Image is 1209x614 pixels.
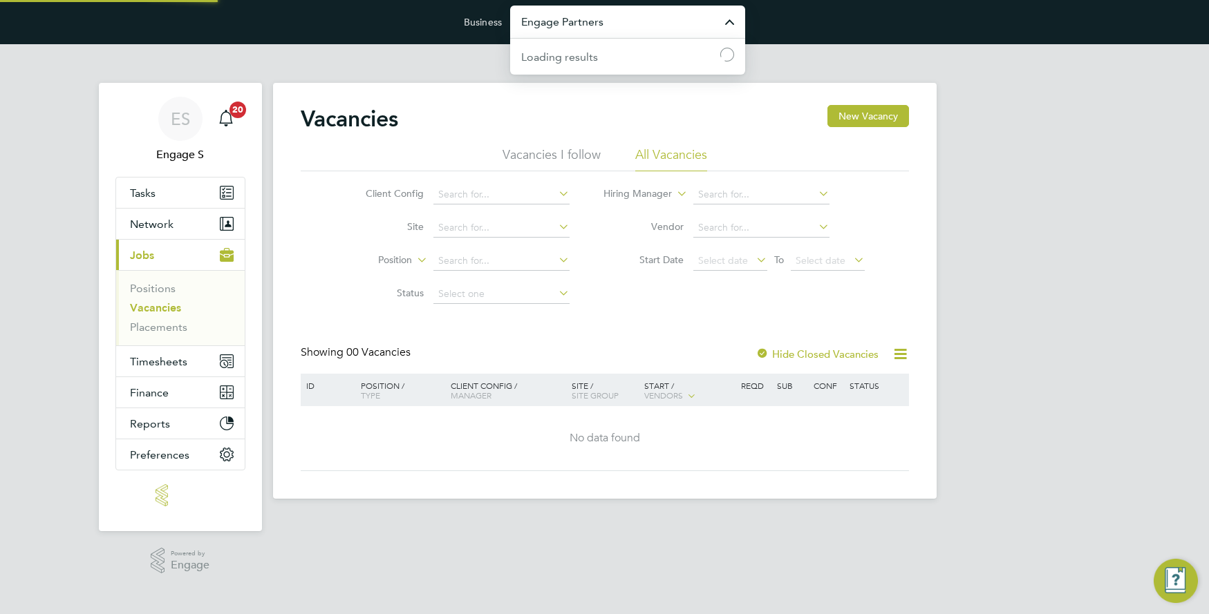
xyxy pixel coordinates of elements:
[604,220,684,233] label: Vendor
[433,285,570,304] input: Select one
[433,251,570,271] input: Search for...
[344,287,424,299] label: Status
[346,345,411,359] span: 00 Vacancies
[344,187,424,200] label: Client Config
[130,249,154,262] span: Jobs
[116,346,245,376] button: Timesheets
[99,83,262,531] nav: Main navigation
[738,374,774,397] div: Reqd
[301,105,398,133] h2: Vacancies
[332,253,412,267] label: Position
[130,282,176,295] a: Positions
[827,105,909,127] button: New Vacancy
[1154,559,1198,603] button: Engage Resource Center
[130,355,187,368] span: Timesheets
[350,374,447,407] div: Position /
[693,185,830,204] input: Search for...
[770,251,788,269] span: To
[301,345,413,360] div: Showing
[115,146,245,163] span: Engage S
[361,390,380,401] span: Type
[130,186,156,200] span: Tasks
[796,254,845,267] span: Select date
[810,374,846,397] div: Conf
[171,548,209,559] span: Powered by
[447,374,568,407] div: Client Config /
[212,97,240,141] a: 20
[130,386,169,399] span: Finance
[641,374,738,408] div: Start /
[303,431,907,445] div: No data found
[344,220,424,233] label: Site
[116,178,245,208] a: Tasks
[115,484,245,506] a: Go to home page
[698,254,748,267] span: Select date
[171,559,209,571] span: Engage
[116,240,245,270] button: Jobs
[303,374,351,397] div: ID
[151,548,209,574] a: Powered byEngage
[130,218,174,231] span: Network
[116,439,245,470] button: Preferences
[130,448,189,461] span: Preferences
[464,16,502,28] label: Business
[116,377,245,407] button: Finance
[774,374,809,397] div: Sub
[115,97,245,163] a: ESEngage S
[171,110,190,128] span: ES
[433,185,570,204] input: Search for...
[604,253,684,266] label: Start Date
[433,218,570,238] input: Search for...
[846,374,906,397] div: Status
[116,408,245,439] button: Reports
[116,270,245,345] div: Jobs
[503,146,601,171] li: Vacancies I follow
[693,218,830,238] input: Search for...
[130,301,181,314] a: Vacancies
[572,390,619,401] span: Site Group
[521,49,598,66] div: Loading results
[592,187,672,201] label: Hiring Manager
[756,347,879,361] label: Hide Closed Vacancies
[156,484,205,506] img: engage-logo-retina.png
[635,146,707,171] li: All Vacancies
[130,320,187,334] a: Placements
[116,209,245,239] button: Network
[568,374,641,407] div: Site /
[229,102,246,118] span: 20
[451,390,491,401] span: Manager
[130,417,170,430] span: Reports
[644,390,683,401] span: Vendors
